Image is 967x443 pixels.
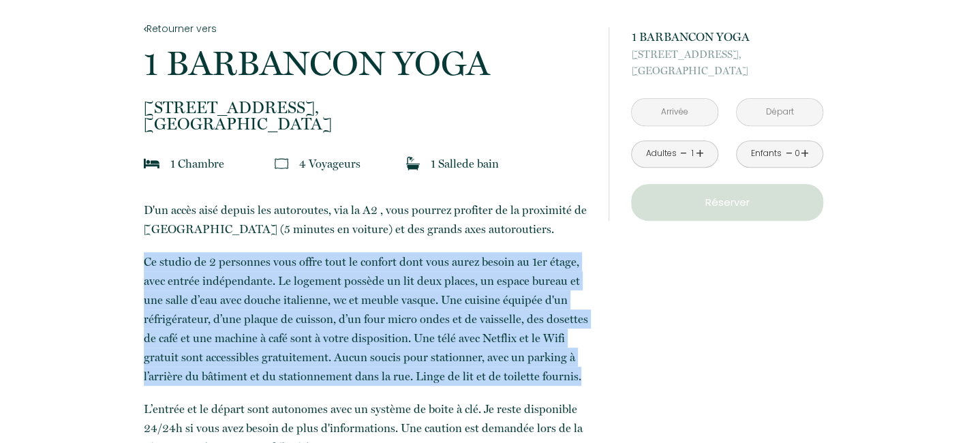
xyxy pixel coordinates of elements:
p: Réserver [636,194,818,211]
span: [STREET_ADDRESS], [631,46,823,63]
p: D'un accès aisé depuis les autoroutes, via la A2 , vous pourrez profiter de la proximité de [GEOG... [144,200,591,239]
div: 1 [689,147,696,160]
p: [GEOGRAPHIC_DATA] [631,46,823,79]
div: Adultes [645,147,676,160]
p: Ce studio de 2 personnes vous offre tout le confort dont vous aurez besoin au 1er étage, avec ent... [144,252,591,386]
input: Arrivée [632,99,718,125]
input: Départ [737,99,823,125]
p: 1 Chambre [170,154,224,173]
img: guests [275,157,288,170]
a: Retourner vers [144,21,591,36]
a: + [801,143,809,164]
div: 0 [794,147,801,160]
span: [STREET_ADDRESS], [144,100,591,116]
button: Réserver [631,184,823,221]
a: - [680,143,688,164]
p: 1 BARBANCON YOGA [631,27,823,46]
p: [GEOGRAPHIC_DATA] [144,100,591,132]
p: 1 BARBANCON YOGA [144,46,591,80]
a: + [696,143,704,164]
p: 1 Salle de bain [431,154,499,173]
p: 4 Voyageur [299,154,360,173]
div: Enfants [751,147,782,160]
a: - [785,143,793,164]
span: s [356,157,360,170]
